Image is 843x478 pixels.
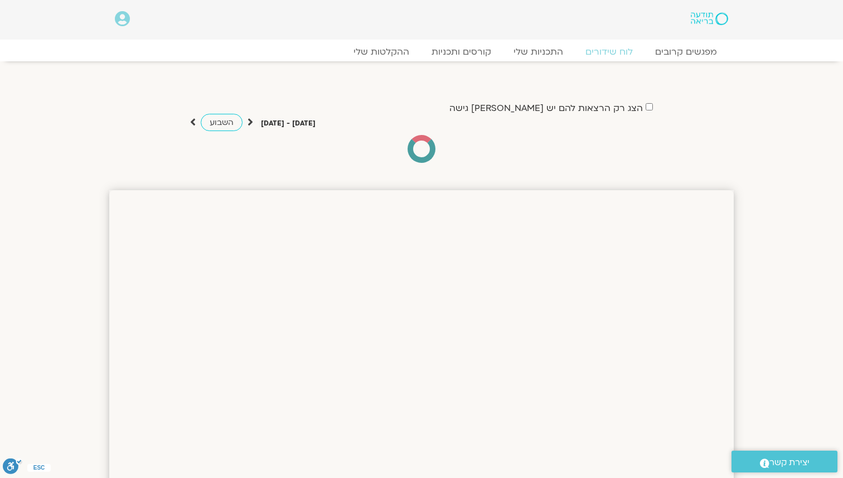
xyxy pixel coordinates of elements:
a: יצירת קשר [731,451,837,472]
a: מפגשים קרובים [644,46,728,57]
span: יצירת קשר [769,455,810,470]
label: הצג רק הרצאות להם יש [PERSON_NAME] גישה [449,103,643,113]
p: [DATE] - [DATE] [261,118,316,129]
a: קורסים ותכניות [420,46,502,57]
a: השבוע [201,114,243,131]
a: ההקלטות שלי [342,46,420,57]
span: השבוע [210,117,234,128]
a: התכניות שלי [502,46,574,57]
nav: Menu [115,46,728,57]
a: לוח שידורים [574,46,644,57]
